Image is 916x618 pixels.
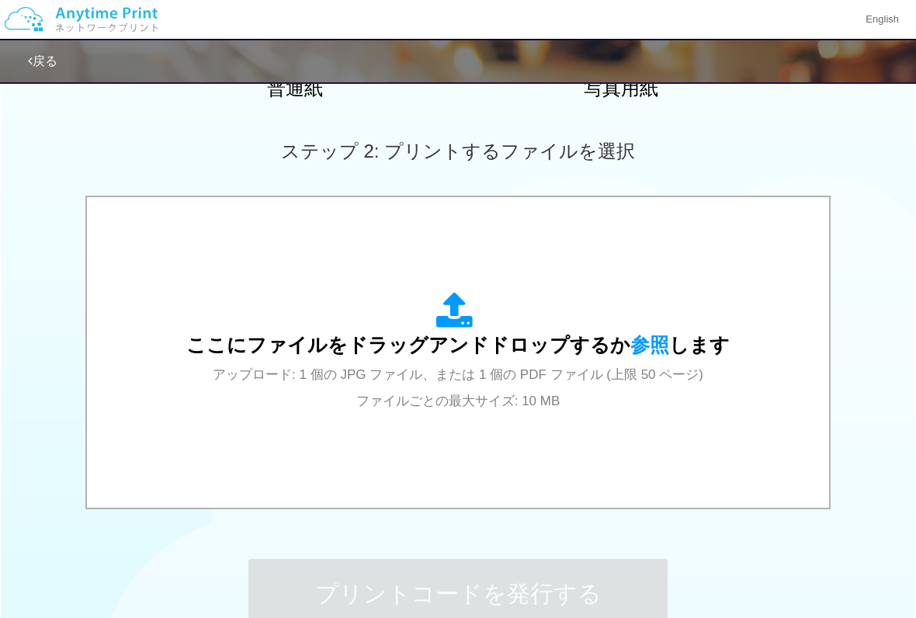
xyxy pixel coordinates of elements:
[28,54,57,68] a: 戻る
[159,78,431,99] h2: 普通紙
[186,334,730,356] span: ここにファイルをドラッグアンドドロップするか します
[281,141,635,161] span: ステップ 2: プリントするファイルを選択
[485,78,757,99] h2: 写真用紙
[630,334,669,356] span: 参照
[213,367,703,408] span: アップロード: 1 個の JPG ファイル、または 1 個の PDF ファイル (上限 50 ページ) ファイルごとの最大サイズ: 10 MB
